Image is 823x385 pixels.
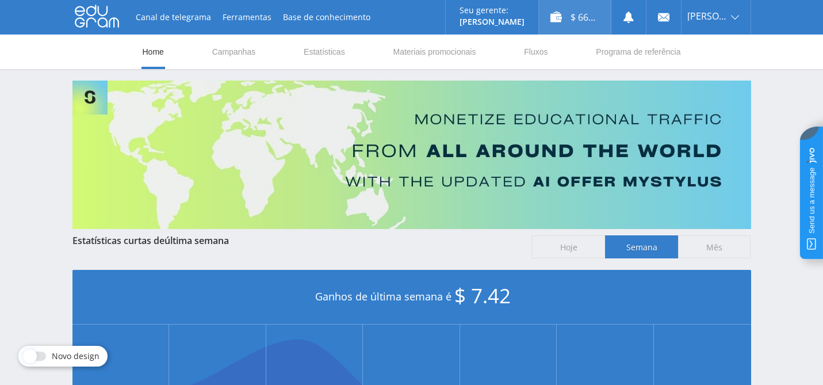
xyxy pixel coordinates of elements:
span: Novo design [52,352,99,361]
span: $ 7.42 [454,282,511,309]
a: Programa de referência [595,35,682,69]
span: última semana [164,234,229,247]
div: Estatísticas curtas de [72,235,521,246]
div: Ganhos de última semana é [72,270,751,325]
span: Hoje [532,235,605,258]
a: Materiais promocionais [392,35,477,69]
a: Home [141,35,165,69]
span: [PERSON_NAME].moretti86 [687,12,728,21]
a: Fluxos [523,35,549,69]
img: Banner [72,81,751,229]
span: Semana [605,235,678,258]
a: Campanhas [211,35,257,69]
span: Mês [678,235,751,258]
p: [PERSON_NAME] [460,17,525,26]
p: Seu gerente: [460,6,525,15]
a: Estatísticas [303,35,346,69]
